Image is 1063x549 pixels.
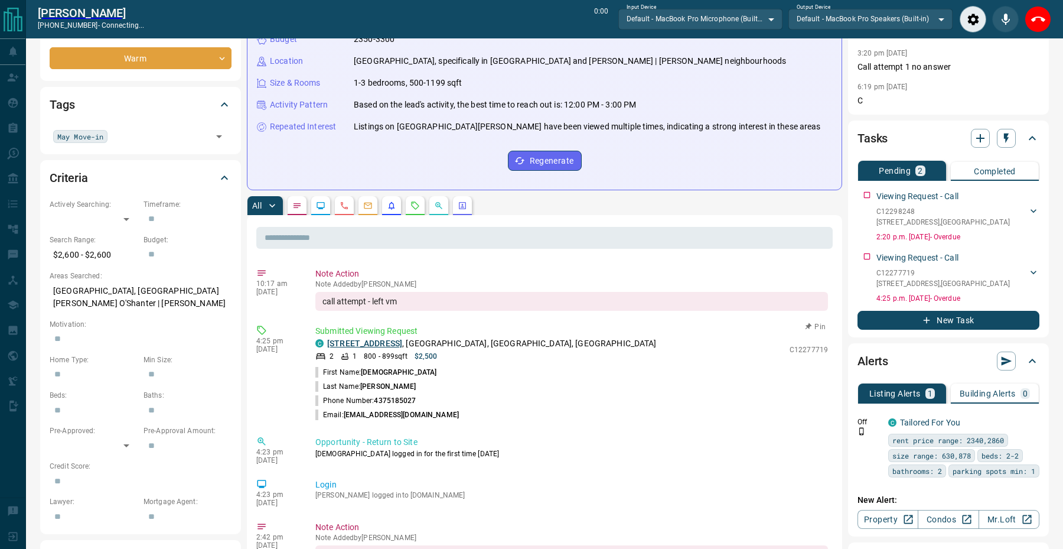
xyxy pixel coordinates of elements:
[256,499,298,507] p: [DATE]
[315,449,828,459] p: [DEMOGRAPHIC_DATA] logged in for the first time [DATE]
[270,77,321,89] p: Size & Rooms
[256,345,298,353] p: [DATE]
[876,278,1010,289] p: [STREET_ADDRESS] , [GEOGRAPHIC_DATA]
[38,20,144,31] p: [PHONE_NUMBER] -
[50,281,231,313] p: [GEOGRAPHIC_DATA], [GEOGRAPHIC_DATA][PERSON_NAME] O'Shanter | [PERSON_NAME]
[144,390,231,401] p: Baths:
[374,397,416,405] span: 4375185027
[1025,6,1051,33] div: End Call
[50,168,88,187] h2: Criteria
[340,201,349,210] svg: Calls
[315,325,828,337] p: Submitted Viewing Request
[876,232,1039,242] p: 2:20 p.m. [DATE] - Overdue
[360,382,416,391] span: [PERSON_NAME]
[50,95,74,114] h2: Tags
[790,345,828,355] p: C12277719
[857,510,918,529] a: Property
[857,427,866,436] svg: Push Notification Only
[315,367,436,378] p: First Name:
[857,347,1039,375] div: Alerts
[918,510,979,529] a: Condos
[270,99,328,111] p: Activity Pattern
[594,6,608,33] p: 0:00
[38,6,144,20] a: [PERSON_NAME]
[928,389,932,398] p: 1
[876,204,1039,230] div: C12298248[STREET_ADDRESS],[GEOGRAPHIC_DATA]
[458,201,467,210] svg: Agent Actions
[354,33,394,46] p: 2350-3300
[50,90,231,119] div: Tags
[797,4,830,11] label: Output Device
[892,465,942,477] span: bathrooms: 2
[353,351,357,362] p: 1
[876,265,1039,291] div: C12277719[STREET_ADDRESS],[GEOGRAPHIC_DATA]
[50,319,231,330] p: Motivation:
[50,164,231,192] div: Criteria
[361,368,436,376] span: [DEMOGRAPHIC_DATA]
[953,465,1035,477] span: parking spots min: 1
[315,339,324,347] div: condos.ca
[410,201,420,210] svg: Requests
[144,355,231,365] p: Min Size:
[364,351,407,362] p: 800 - 899 sqft
[992,6,1019,33] div: Mute
[900,418,960,427] a: Tailored For You
[144,235,231,245] p: Budget:
[315,381,416,392] p: Last Name:
[876,190,958,203] p: Viewing Request - Call
[354,55,786,67] p: [GEOGRAPHIC_DATA], specifically in [GEOGRAPHIC_DATA] and [PERSON_NAME] | [PERSON_NAME] neighbourh...
[50,496,138,507] p: Lawyer:
[327,337,657,350] p: , [GEOGRAPHIC_DATA], [GEOGRAPHIC_DATA], [GEOGRAPHIC_DATA]
[857,129,888,148] h2: Tasks
[857,124,1039,152] div: Tasks
[960,6,986,33] div: Audio Settings
[857,95,1039,107] p: C
[315,395,416,406] p: Phone Number:
[256,337,298,345] p: 4:25 pm
[315,491,828,499] p: [PERSON_NAME] logged into [DOMAIN_NAME]
[270,55,303,67] p: Location
[50,245,138,265] p: $2,600 - $2,600
[879,167,911,175] p: Pending
[857,61,1039,73] p: Call attempt 1 no answer
[798,321,833,332] button: Pin
[270,121,336,133] p: Repeated Interest
[315,534,828,542] p: Note Added by [PERSON_NAME]
[857,49,908,57] p: 3:20 pm [DATE]
[211,128,227,145] button: Open
[918,167,922,175] p: 2
[888,418,896,427] div: condos.ca
[330,351,334,362] p: 2
[876,293,1039,304] p: 4:25 p.m. [DATE] - Overdue
[315,410,459,420] p: Email:
[315,436,828,449] p: Opportunity - Return to Site
[434,201,444,210] svg: Opportunities
[256,288,298,296] p: [DATE]
[982,450,1019,462] span: beds: 2-2
[788,9,953,29] div: Default - MacBook Pro Speakers (Built-in)
[270,33,297,46] p: Budget
[50,199,138,210] p: Actively Searching:
[979,510,1039,529] a: Mr.Loft
[315,292,828,311] div: call attempt - left vm
[508,151,582,171] button: Regenerate
[387,201,396,210] svg: Listing Alerts
[102,21,144,30] span: connecting...
[50,355,138,365] p: Home Type:
[315,521,828,534] p: Note Action
[876,217,1010,228] p: [STREET_ADDRESS] , [GEOGRAPHIC_DATA]
[256,280,298,288] p: 10:17 am
[857,494,1039,506] p: New Alert:
[316,201,325,210] svg: Lead Browsing Activity
[857,311,1039,330] button: New Task
[857,83,908,91] p: 6:19 pm [DATE]
[256,490,298,499] p: 4:23 pm
[57,131,103,142] span: May Move-in
[144,425,231,436] p: Pre-Approval Amount:
[50,235,138,245] p: Search Range:
[292,201,302,210] svg: Notes
[144,199,231,210] p: Timeframe:
[363,201,373,210] svg: Emails
[869,389,921,398] p: Listing Alerts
